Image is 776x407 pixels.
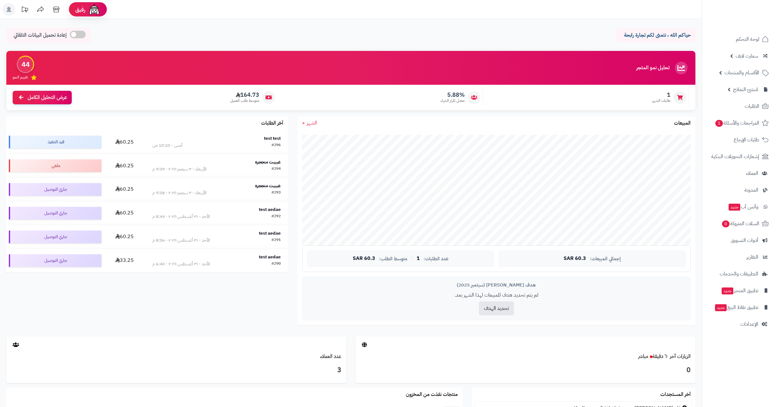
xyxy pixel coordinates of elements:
div: #294 [272,166,281,172]
a: الطلبات [706,99,772,114]
span: متوسط طلب العميل [230,98,259,103]
span: 1 [715,120,723,127]
span: الشهر [307,119,317,127]
a: التطبيقات والخدمات [706,266,772,281]
span: طلبات الإرجاع [734,135,759,144]
span: السلات المتروكة [721,219,759,228]
strong: غيييث متججرة [255,182,281,189]
img: logo-2.png [733,17,770,30]
h3: آخر المستجدات [660,392,691,398]
h3: المبيعات [674,120,691,126]
span: 0 [722,220,730,227]
h3: آخر الطلبات [261,120,283,126]
a: عرض التحليل الكامل [13,91,72,104]
span: إعادة تحميل البيانات التلقائي [14,32,67,39]
td: 60.25 [104,201,145,225]
a: المدونة [706,182,772,198]
span: 5.88% [441,91,465,98]
a: الشهر [302,120,317,127]
span: متوسط الطلب: [379,256,407,262]
strong: test test [264,135,281,142]
div: ملغي [9,159,101,172]
span: 164.73 [230,91,259,98]
a: المراجعات والأسئلة1 [706,115,772,131]
div: #293 [272,190,281,196]
span: عرض التحليل الكامل [27,94,67,101]
span: جديد [729,204,740,211]
span: جديد [715,304,727,311]
a: العملاء [706,166,772,181]
span: أدوات التسويق [731,236,758,245]
td: 33.25 [104,249,145,272]
p: حياكم الله ، نتمنى لكم تجارة رابحة [621,32,691,39]
div: الأربعاء - ٣ سبتمبر ٢٠٢٥ - 9:08 م [152,190,206,196]
div: #296 [272,142,281,149]
a: إشعارات التحويلات البنكية [706,149,772,164]
span: العملاء [746,169,758,178]
strong: غيييث متججرة [255,159,281,165]
div: الأربعاء - ٣ سبتمبر ٢٠٢٥ - 9:09 م [152,166,206,172]
span: المدونة [744,186,758,194]
td: 60.25 [104,154,145,177]
small: مباشر [638,353,648,360]
img: ai-face.png [88,3,101,16]
div: جاري التوصيل [9,254,101,267]
a: طلبات الإرجاع [706,132,772,147]
div: جاري التوصيل [9,231,101,243]
span: إشعارات التحويلات البنكية [711,152,759,161]
span: سمارت لايف [736,52,758,60]
span: التقارير [746,253,758,262]
span: 60.3 SAR [564,256,586,262]
span: 1 [417,256,420,262]
a: تحديثات المنصة [17,3,33,17]
span: مُنشئ النماذج [733,85,758,94]
h3: منتجات نفذت من المخزون [406,392,458,398]
a: وآتس آبجديد [706,199,772,214]
span: رفيق [75,6,85,13]
a: تطبيق المتجرجديد [706,283,772,298]
div: #291 [272,237,281,244]
p: لم يتم تحديد هدف للمبيعات لهذا الشهر بعد. [307,292,686,299]
span: إجمالي المبيعات: [590,256,621,262]
span: تطبيق نقاط البيع [714,303,758,312]
strong: test aedae [259,254,281,260]
span: تطبيق المتجر [721,286,758,295]
span: الطلبات [745,102,759,111]
div: هدف [PERSON_NAME] (سبتمبر 2025) [307,282,686,288]
td: 60.25 [104,225,145,249]
h3: 0 [360,365,691,376]
span: طلبات الشهر [652,98,670,103]
strong: test aedae [259,206,281,213]
a: لوحة التحكم [706,32,772,47]
span: وآتس آب [728,202,758,211]
div: قيد التنفيذ [9,136,101,148]
div: جاري التوصيل [9,183,101,196]
strong: test aedae [259,230,281,237]
div: الأحد - ٣١ أغسطس ٢٠٢٥ - 8:06 م [152,237,210,244]
div: جاري التوصيل [9,207,101,219]
div: الأحد - ٣١ أغسطس ٢٠٢٥ - 8:44 م [152,213,210,220]
span: التطبيقات والخدمات [720,269,758,278]
a: الزيارات آخر ٦٠ دقيقةمباشر [638,353,691,360]
span: عدد الطلبات: [424,256,449,262]
a: الإعدادات [706,317,772,332]
span: المراجعات والأسئلة [715,119,759,127]
button: تحديد الهدف [479,301,514,315]
span: لوحة التحكم [736,35,759,44]
span: 60.3 SAR [353,256,375,262]
a: أدوات التسويق [706,233,772,248]
a: السلات المتروكة0 [706,216,772,231]
a: التقارير [706,250,772,265]
a: عدد العملاء [320,353,341,360]
h3: تحليل نمو المتجر [636,65,669,71]
div: أمس - 10:20 ص [152,142,182,149]
div: #292 [272,213,281,220]
span: تقييم النمو [13,75,28,80]
td: 60.25 [104,130,145,154]
div: #290 [272,261,281,267]
span: الأقسام والمنتجات [724,68,759,77]
h3: 3 [11,365,341,376]
div: الأحد - ٣١ أغسطس ٢٠٢٥ - 6:40 م [152,261,210,267]
span: 1 [652,91,670,98]
td: 60.25 [104,178,145,201]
